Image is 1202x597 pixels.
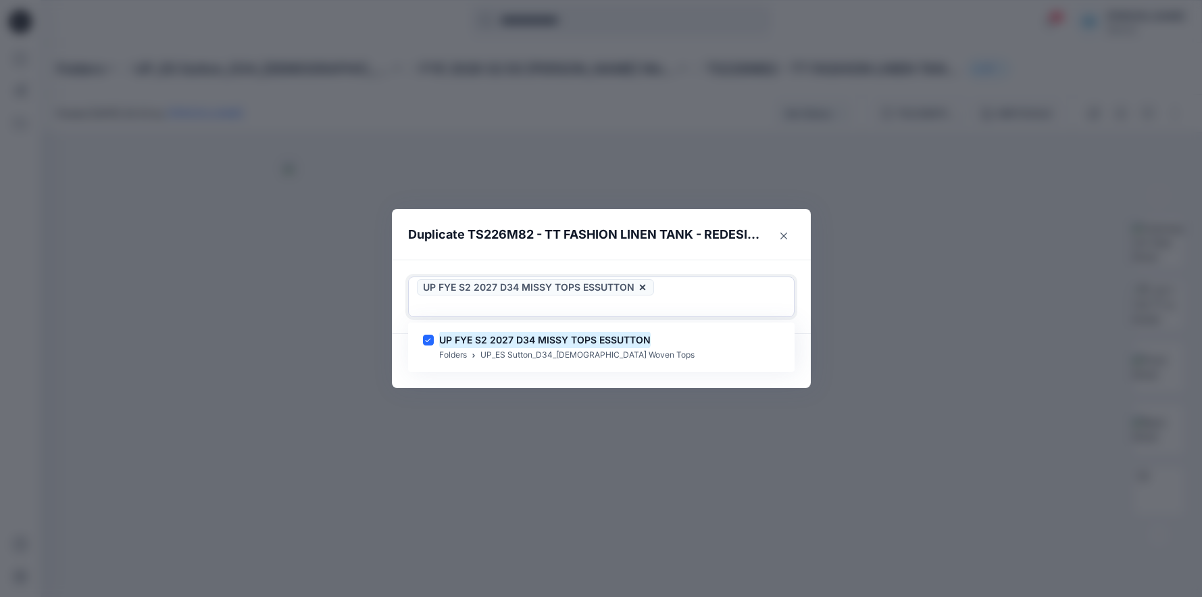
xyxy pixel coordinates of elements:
[408,225,768,244] p: Duplicate TS226M82 - TT FASHION LINEN TANK - REDESIGN - NO ELASTIC
[439,348,467,362] p: Folders
[773,225,795,247] button: Close
[480,348,695,362] p: UP_ES Sutton_D34_[DEMOGRAPHIC_DATA] Woven Tops
[423,279,634,295] span: UP FYE S2 2027 D34 MISSY TOPS ESSUTTON
[439,331,651,349] mark: UP FYE S2 2027 D34 MISSY TOPS ESSUTTON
